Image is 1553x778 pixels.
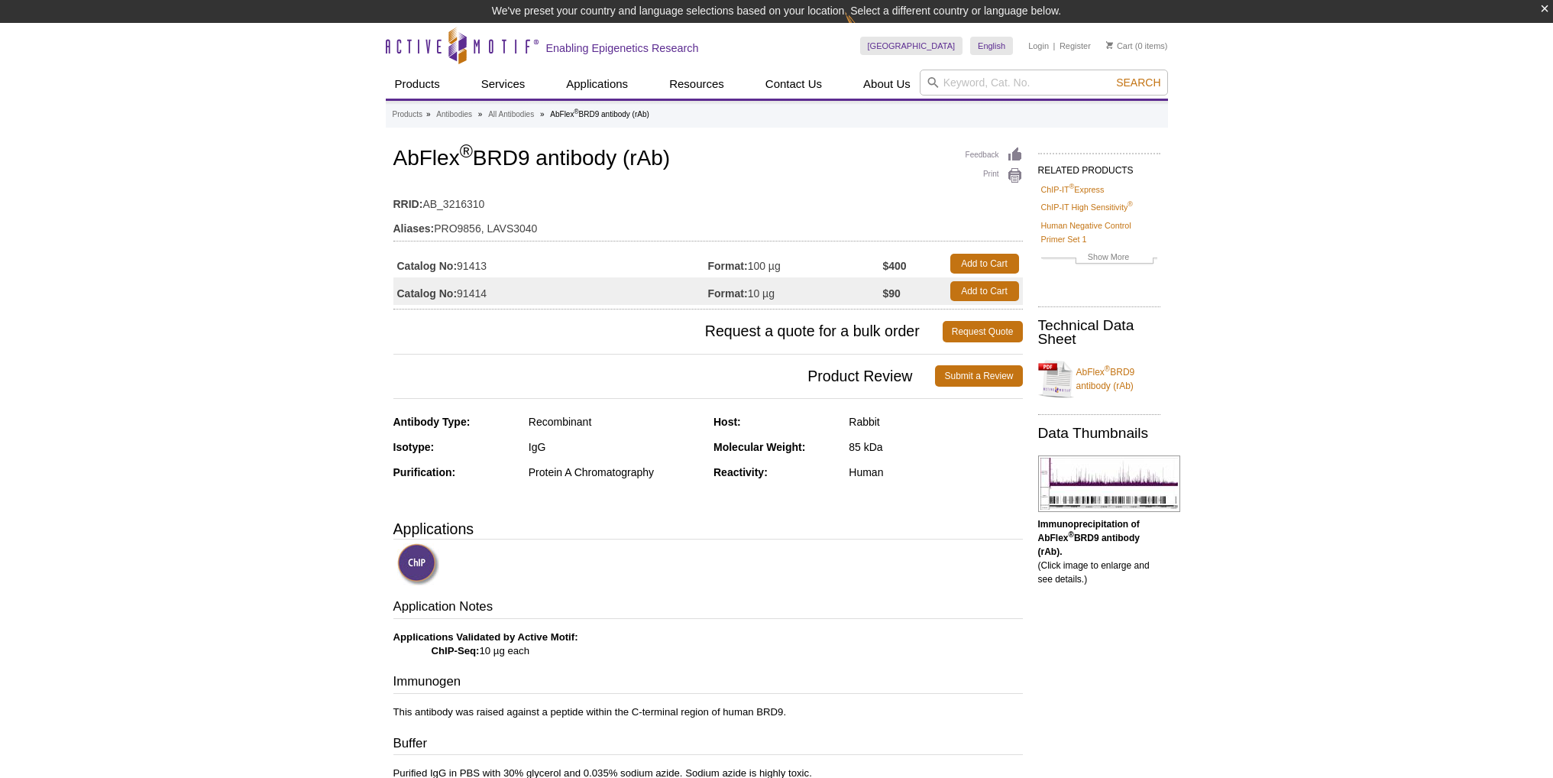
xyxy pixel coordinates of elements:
[860,37,963,55] a: [GEOGRAPHIC_DATA]
[393,441,435,453] strong: Isotype:
[393,147,1023,173] h1: AbFlex BRD9 antibody (rAb)
[708,277,883,305] td: 10 µg
[393,197,423,211] strong: RRID:
[393,734,1023,756] h3: Buffer
[1038,519,1140,557] b: Immunoprecipitation of AbFlex BRD9 antibody (rAb).
[713,416,741,428] strong: Host:
[393,705,1023,719] p: This antibody was raised against a peptide within the C-terminal region of human BRD9.
[756,70,831,99] a: Contact Us
[529,415,702,429] div: Recombinant
[1028,41,1049,51] a: Login
[1038,517,1160,586] p: (Click image to enlarge and see details.)
[660,70,733,99] a: Resources
[1041,250,1157,267] a: Show More
[436,108,472,122] a: Antibodies
[950,281,1019,301] a: Add to Cart
[708,250,883,277] td: 100 µg
[1041,200,1133,214] a: ChIP-IT High Sensitivity®
[1128,201,1133,209] sup: ®
[845,11,885,47] img: Change Here
[849,415,1022,429] div: Rabbit
[713,466,768,478] strong: Reactivity:
[1060,41,1091,51] a: Register
[970,37,1013,55] a: English
[1106,37,1168,55] li: (0 items)
[432,645,480,656] strong: ChIP-Seq:
[550,110,649,118] li: AbFlex BRD9 antibody (rAb)
[393,631,578,643] b: Applications Validated by Active Motif:
[1106,41,1133,51] a: Cart
[397,259,458,273] strong: Catalog No:
[1105,365,1110,373] sup: ®
[472,70,535,99] a: Services
[935,365,1022,387] a: Submit a Review
[1041,219,1157,246] a: Human Negative Control Primer Set 1
[1069,183,1075,190] sup: ®
[1038,455,1180,512] img: AbFlex<sup>®</sup> BRD9 antibody (rAb) tested by immunoprecipitation.
[966,147,1023,164] a: Feedback
[393,188,1023,212] td: AB_3216310
[1041,183,1105,196] a: ChIP-IT®Express
[426,110,431,118] li: »
[393,108,422,122] a: Products
[393,631,1023,658] p: 10 µg each
[529,465,702,479] div: Protein A Chromatography
[393,466,456,478] strong: Purification:
[393,365,936,387] span: Product Review
[849,465,1022,479] div: Human
[943,321,1023,342] a: Request Quote
[1038,426,1160,440] h2: Data Thumbnails
[1053,37,1056,55] li: |
[529,440,702,454] div: IgG
[540,110,545,118] li: »
[557,70,637,99] a: Applications
[393,416,471,428] strong: Antibody Type:
[854,70,920,99] a: About Us
[393,517,1023,540] h3: Applications
[397,287,458,300] strong: Catalog No:
[393,321,943,342] span: Request a quote for a bulk order
[386,70,449,99] a: Products
[1038,153,1160,180] h2: RELATED PRODUCTS
[849,440,1022,454] div: 85 kDa
[882,259,906,273] strong: $400
[1111,76,1165,89] button: Search
[393,222,435,235] strong: Aliases:
[488,108,534,122] a: All Antibodies
[966,167,1023,184] a: Print
[393,250,708,277] td: 91413
[920,70,1168,96] input: Keyword, Cat. No.
[393,673,1023,694] h3: Immunogen
[882,287,900,300] strong: $90
[546,41,699,55] h2: Enabling Epigenetics Research
[1038,356,1160,402] a: AbFlex®BRD9 antibody (rAb)
[1038,319,1160,346] h2: Technical Data Sheet
[460,141,473,161] sup: ®
[713,441,805,453] strong: Molecular Weight:
[708,287,748,300] strong: Format:
[478,110,483,118] li: »
[574,108,578,115] sup: ®
[708,259,748,273] strong: Format:
[1106,41,1113,49] img: Your Cart
[393,598,1023,619] h3: Application Notes
[950,254,1019,274] a: Add to Cart
[1116,76,1160,89] span: Search
[393,277,708,305] td: 91414
[1069,530,1074,539] sup: ®
[393,212,1023,237] td: PRO9856, LAVS3040
[397,543,439,585] img: ChIP Validated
